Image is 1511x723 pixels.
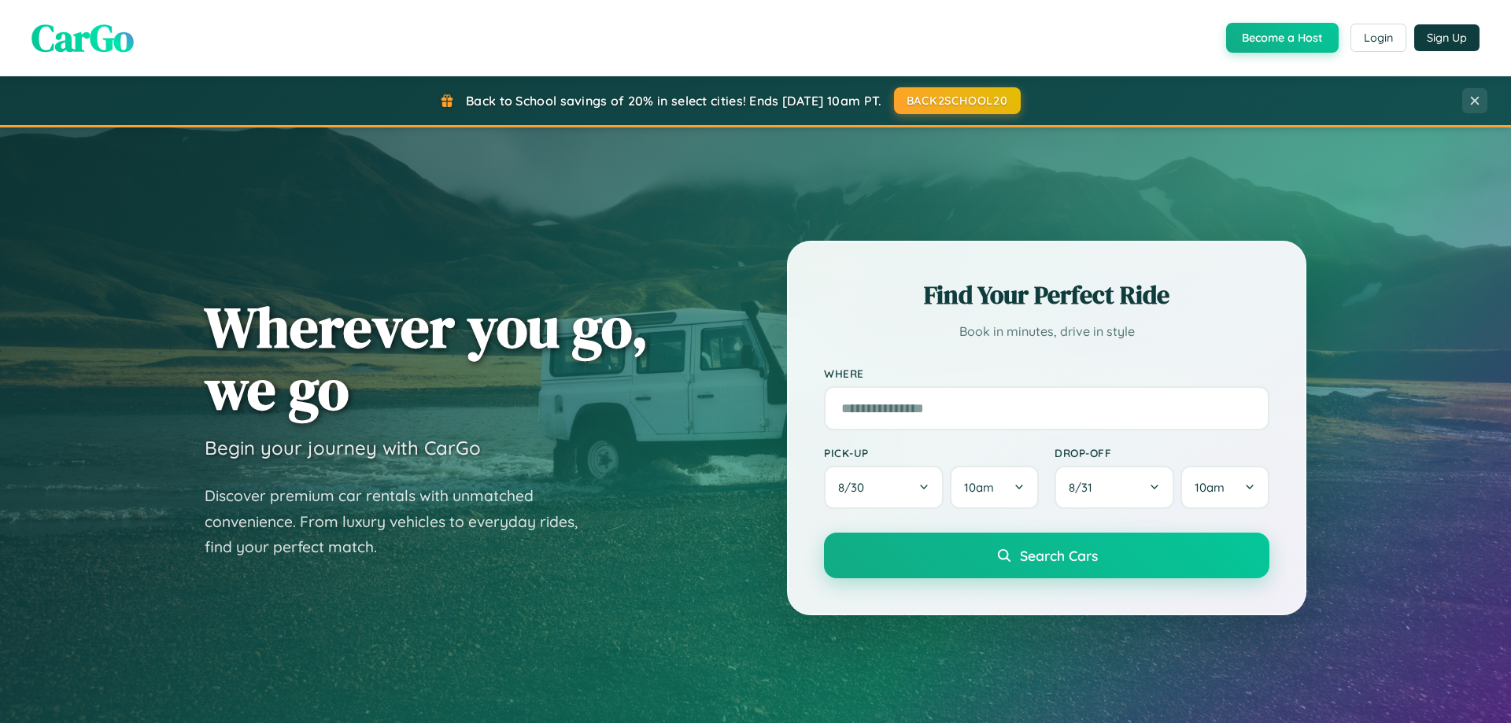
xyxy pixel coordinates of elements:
button: Login [1350,24,1406,52]
span: 10am [1195,480,1225,495]
span: 8 / 31 [1069,480,1100,495]
h1: Wherever you go, we go [205,296,648,420]
span: CarGo [31,12,134,64]
p: Book in minutes, drive in style [824,320,1269,343]
button: Sign Up [1414,24,1480,51]
button: Become a Host [1226,23,1339,53]
button: 10am [950,466,1039,509]
label: Drop-off [1055,446,1269,459]
button: 8/31 [1055,466,1174,509]
button: 8/30 [824,466,944,509]
label: Where [824,367,1269,380]
span: 8 / 30 [838,480,872,495]
p: Discover premium car rentals with unmatched convenience. From luxury vehicles to everyday rides, ... [205,483,598,560]
button: Search Cars [824,533,1269,578]
span: Back to School savings of 20% in select cities! Ends [DATE] 10am PT. [466,93,881,109]
label: Pick-up [824,446,1039,459]
span: Search Cars [1020,547,1098,564]
button: 10am [1180,466,1269,509]
h2: Find Your Perfect Ride [824,278,1269,312]
button: BACK2SCHOOL20 [894,87,1021,114]
span: 10am [964,480,994,495]
h3: Begin your journey with CarGo [205,436,481,459]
